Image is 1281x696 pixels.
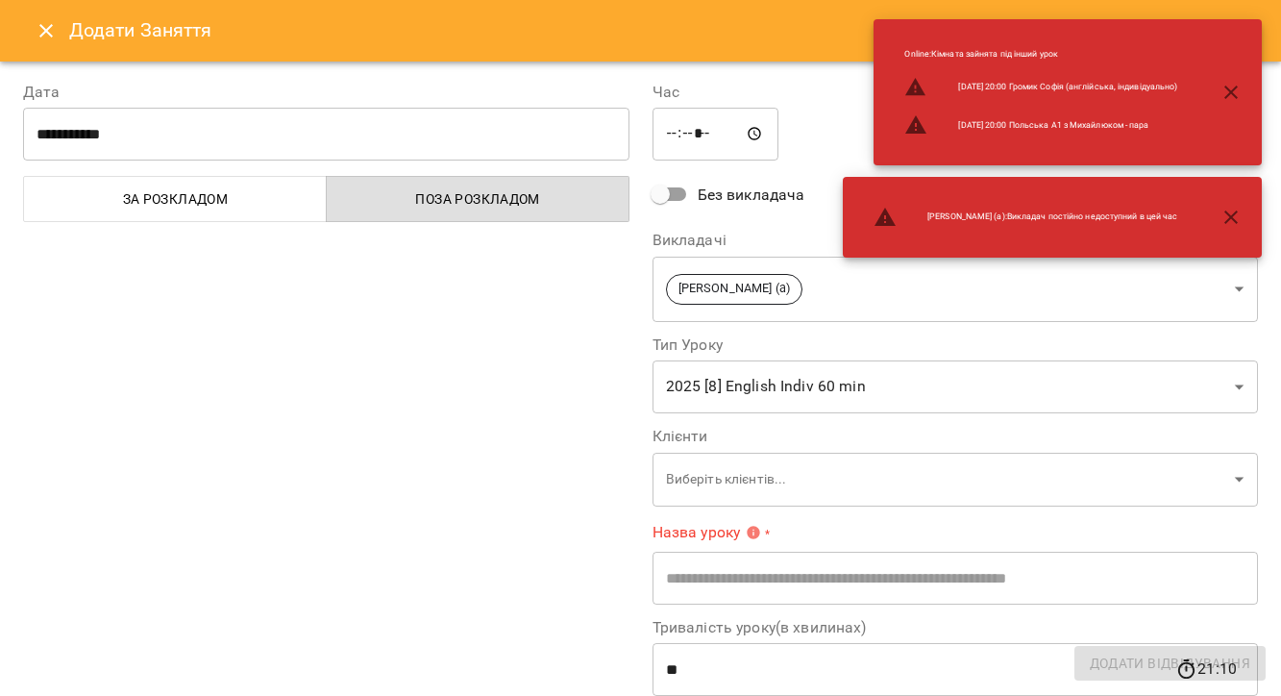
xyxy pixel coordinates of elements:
label: Час [653,85,1259,100]
li: [DATE] 20:00 Польська А1 з Михайлюком - пара [889,106,1193,144]
p: Виберіть клієнтів... [666,470,1228,489]
span: Без викладача [698,184,805,207]
label: Клієнти [653,429,1259,444]
span: Назва уроку [653,525,762,540]
li: [DATE] 20:00 Громик Софія (англійська, індивідуально) [889,68,1193,107]
button: Поза розкладом [326,176,629,222]
span: Поза розкладом [338,187,618,211]
label: Тривалість уроку(в хвилинах) [653,620,1259,635]
span: [PERSON_NAME] (а) [667,280,802,298]
svg: Вкажіть назву уроку або виберіть клієнтів [746,525,761,540]
label: Викладачі [653,233,1259,248]
button: За розкладом [23,176,327,222]
label: Дата [23,85,629,100]
li: Online : Кімната зайнята під інший урок [889,40,1193,68]
div: 2025 [8] English Indiv 60 min [653,360,1259,414]
div: Виберіть клієнтів... [653,452,1259,507]
button: Close [23,8,69,54]
div: [PERSON_NAME] (а) [653,256,1259,322]
label: Тип Уроку [653,337,1259,353]
span: За розкладом [36,187,315,211]
li: [PERSON_NAME] (а) : Викладач постійно недоступний в цей час [858,198,1193,236]
h6: Додати Заняття [69,15,1258,45]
